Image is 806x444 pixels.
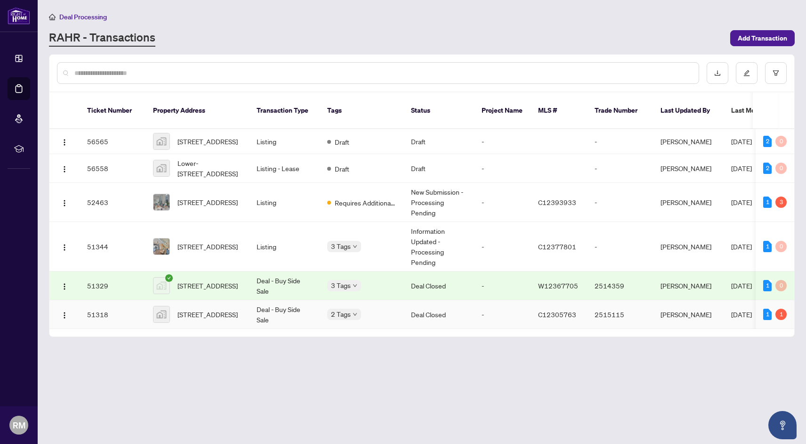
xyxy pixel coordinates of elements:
td: [PERSON_NAME] [653,222,724,271]
td: Draft [403,129,474,154]
span: [STREET_ADDRESS] [177,309,238,320]
img: thumbnail-img [153,238,169,255]
div: 1 [763,241,772,252]
span: Draft [335,137,349,147]
span: home [49,14,56,20]
img: Logo [61,244,68,251]
img: Logo [61,312,68,319]
span: download [714,70,721,76]
span: Draft [335,164,349,174]
td: - [587,154,653,183]
span: C12377801 [538,242,576,251]
td: Information Updated - Processing Pending [403,222,474,271]
td: [PERSON_NAME] [653,154,724,183]
span: [DATE] [731,198,752,206]
img: Logo [61,199,68,207]
img: thumbnail-img [153,160,169,176]
td: 56558 [80,154,145,183]
img: thumbnail-img [153,306,169,322]
td: Deal - Buy Side Sale [249,271,320,300]
td: - [474,300,531,329]
img: Logo [61,165,68,173]
span: [STREET_ADDRESS] [177,241,238,252]
button: Logo [57,134,72,149]
td: Deal Closed [403,300,474,329]
button: Logo [57,239,72,254]
img: thumbnail-img [153,133,169,149]
td: 2515115 [587,300,653,329]
span: [STREET_ADDRESS] [177,197,238,207]
th: Project Name [474,92,531,129]
th: MLS # [531,92,587,129]
button: Logo [57,307,72,322]
td: Listing [249,129,320,154]
div: 0 [775,241,787,252]
td: Draft [403,154,474,183]
span: check-circle [165,274,173,282]
span: [STREET_ADDRESS] [177,280,238,291]
td: - [587,129,653,154]
td: Listing - Lease [249,154,320,183]
span: C12393933 [538,198,576,206]
img: thumbnail-img [153,194,169,210]
img: thumbnail-img [153,278,169,294]
td: 51318 [80,300,145,329]
span: W12367705 [538,281,578,290]
span: [DATE] [731,242,752,251]
td: [PERSON_NAME] [653,129,724,154]
button: Logo [57,161,72,176]
button: filter [765,62,787,84]
td: Deal - Buy Side Sale [249,300,320,329]
div: 2 [763,136,772,147]
div: 0 [775,280,787,291]
td: - [474,129,531,154]
button: Add Transaction [730,30,795,46]
span: [DATE] [731,310,752,319]
img: Logo [61,139,68,146]
td: [PERSON_NAME] [653,183,724,222]
td: Listing [249,222,320,271]
div: 0 [775,136,787,147]
span: filter [773,70,779,76]
span: [DATE] [731,281,752,290]
div: 1 [775,309,787,320]
td: Deal Closed [403,271,474,300]
td: - [474,271,531,300]
img: logo [8,7,30,25]
button: Logo [57,278,72,293]
th: Trade Number [587,92,653,129]
td: - [587,222,653,271]
td: New Submission - Processing Pending [403,183,474,222]
span: 3 Tags [331,280,351,291]
span: Requires Additional Docs [335,197,396,208]
span: down [353,283,357,288]
span: [DATE] [731,164,752,173]
button: Logo [57,195,72,210]
td: - [474,222,531,271]
td: 52463 [80,183,145,222]
img: Logo [61,283,68,290]
div: 1 [763,197,772,208]
td: - [474,183,531,222]
button: edit [736,62,758,84]
button: Open asap [768,411,797,439]
th: Transaction Type [249,92,320,129]
td: 56565 [80,129,145,154]
span: C12305763 [538,310,576,319]
span: Deal Processing [59,13,107,21]
div: 1 [763,280,772,291]
span: down [353,312,357,317]
span: edit [743,70,750,76]
th: Tags [320,92,403,129]
span: 2 Tags [331,309,351,320]
span: Last Modified Date [731,105,789,115]
td: Listing [249,183,320,222]
th: Last Updated By [653,92,724,129]
div: 2 [763,163,772,174]
th: Status [403,92,474,129]
th: Property Address [145,92,249,129]
td: 2514359 [587,271,653,300]
td: 51344 [80,222,145,271]
td: 51329 [80,271,145,300]
th: Ticket Number [80,92,145,129]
